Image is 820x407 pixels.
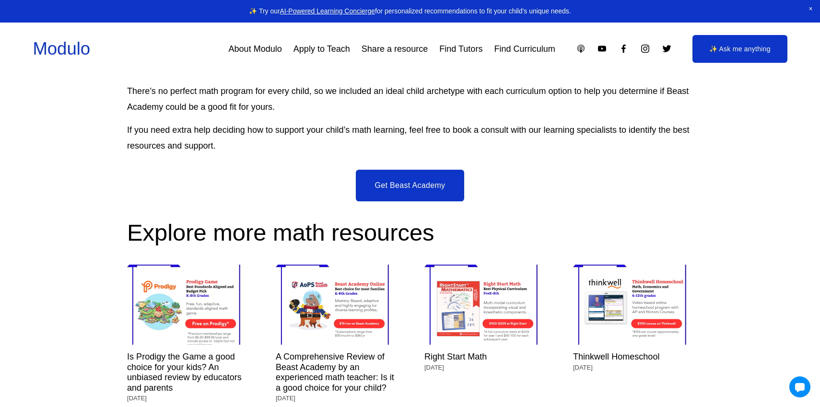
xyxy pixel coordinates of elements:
[276,394,295,403] time: [DATE]
[424,363,444,372] time: [DATE]
[640,44,650,54] a: Instagram
[276,255,396,355] img: A Comprehensive Review of Beast Academy by an experienced math teacher: Is it a good choice for y...
[276,352,394,393] a: A Comprehensive Review of Beast Academy by an experienced math teacher: Is it a good choice for y...
[424,352,487,361] a: Right Start Math
[127,218,693,248] h2: Explore more math resources
[619,44,629,54] a: Facebook
[597,44,607,54] a: YouTube
[228,40,281,58] a: About Modulo
[573,255,693,355] img: Thinkwell Homeschool
[293,40,350,58] a: Apply to Teach
[439,40,482,58] a: Find Tutors
[280,7,375,15] a: AI-Powered Learning Concierge
[362,40,428,58] a: Share a resource
[576,44,586,54] a: Apple Podcasts
[127,394,147,403] time: [DATE]
[573,352,660,361] a: Thinkwell Homeschool
[127,83,693,115] p: There’s no perfect math program for every child, so we included an ideal child archetype with eac...
[573,265,693,345] a: Thinkwell Homeschool
[662,44,672,54] a: Twitter
[692,35,787,63] a: ✨ Ask me anything
[127,352,242,393] a: Is Prodigy the Game a good choice for your kids? An unbiased review by educators and parents
[127,122,693,153] p: If you need extra help deciding how to support your child’s math learning, feel free to book a co...
[33,39,90,58] a: Modulo
[573,363,593,372] time: [DATE]
[127,265,247,345] a: Is Prodigy the Game a good choice for your kids? An unbiased review by educators and parents
[494,40,555,58] a: Find Curriculum
[356,170,465,201] a: Get Beast Academy
[424,255,544,355] img: Right Start Math
[127,255,247,355] img: Is Prodigy the Game a good choice for your kids? An unbiased review by educators and parents
[276,265,396,345] a: A Comprehensive Review of Beast Academy by an experienced math teacher: Is it a good choice for y...
[424,265,544,345] a: Right Start Math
